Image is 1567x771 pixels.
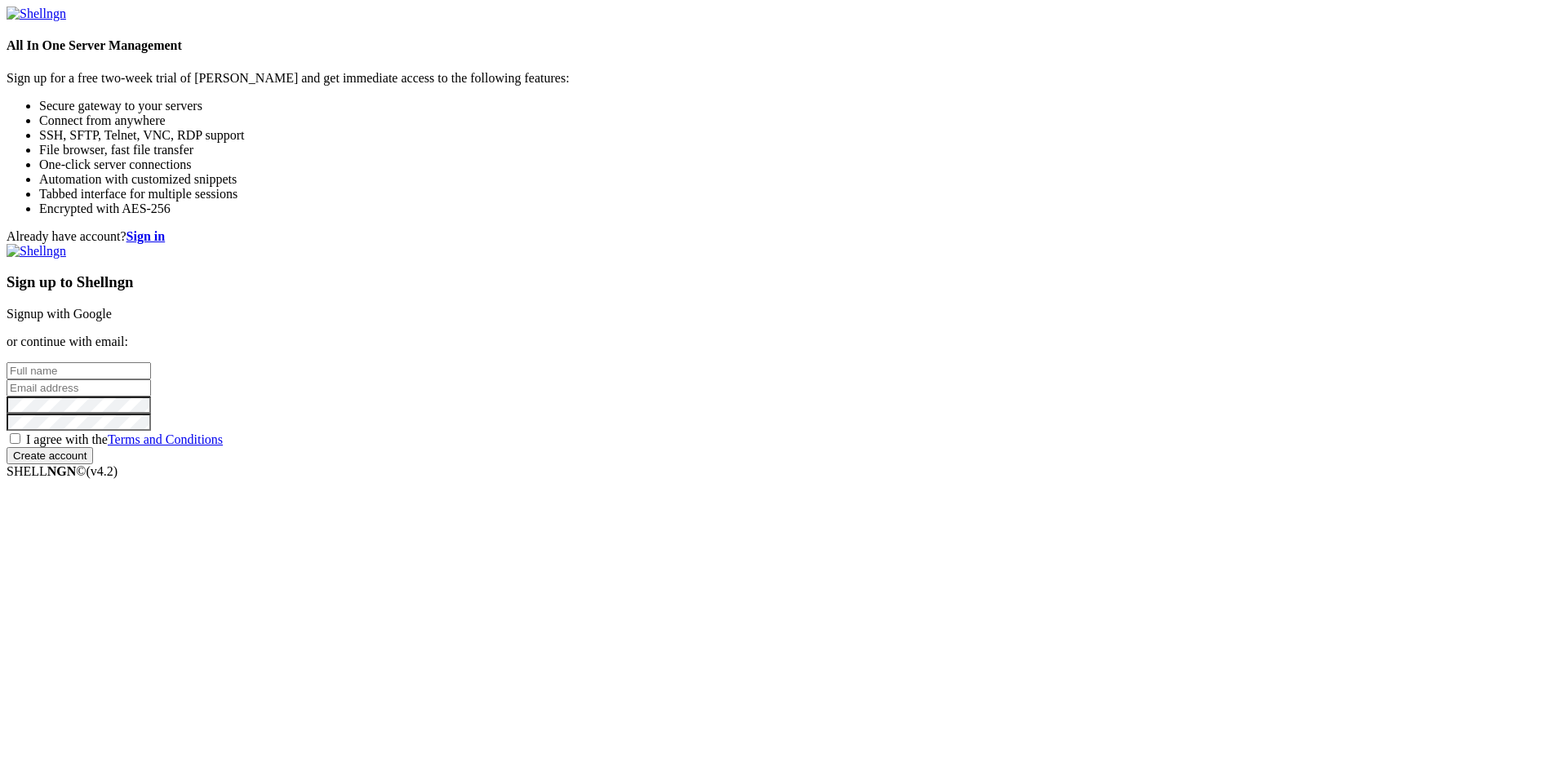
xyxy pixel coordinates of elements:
li: Connect from anywhere [39,113,1560,128]
li: SSH, SFTP, Telnet, VNC, RDP support [39,128,1560,143]
li: File browser, fast file transfer [39,143,1560,157]
h4: All In One Server Management [7,38,1560,53]
a: Signup with Google [7,307,112,321]
div: Already have account? [7,229,1560,244]
li: Tabbed interface for multiple sessions [39,187,1560,202]
li: Encrypted with AES-256 [39,202,1560,216]
li: One-click server connections [39,157,1560,172]
img: Shellngn [7,244,66,259]
input: I agree with theTerms and Conditions [10,433,20,444]
a: Sign in [127,229,166,243]
h3: Sign up to Shellngn [7,273,1560,291]
p: Sign up for a free two-week trial of [PERSON_NAME] and get immediate access to the following feat... [7,71,1560,86]
li: Secure gateway to your servers [39,99,1560,113]
input: Full name [7,362,151,379]
input: Create account [7,447,93,464]
a: Terms and Conditions [108,432,223,446]
span: I agree with the [26,432,223,446]
p: or continue with email: [7,335,1560,349]
li: Automation with customized snippets [39,172,1560,187]
input: Email address [7,379,151,397]
img: Shellngn [7,7,66,21]
span: SHELL © [7,464,118,478]
b: NGN [47,464,77,478]
span: 4.2.0 [87,464,118,478]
